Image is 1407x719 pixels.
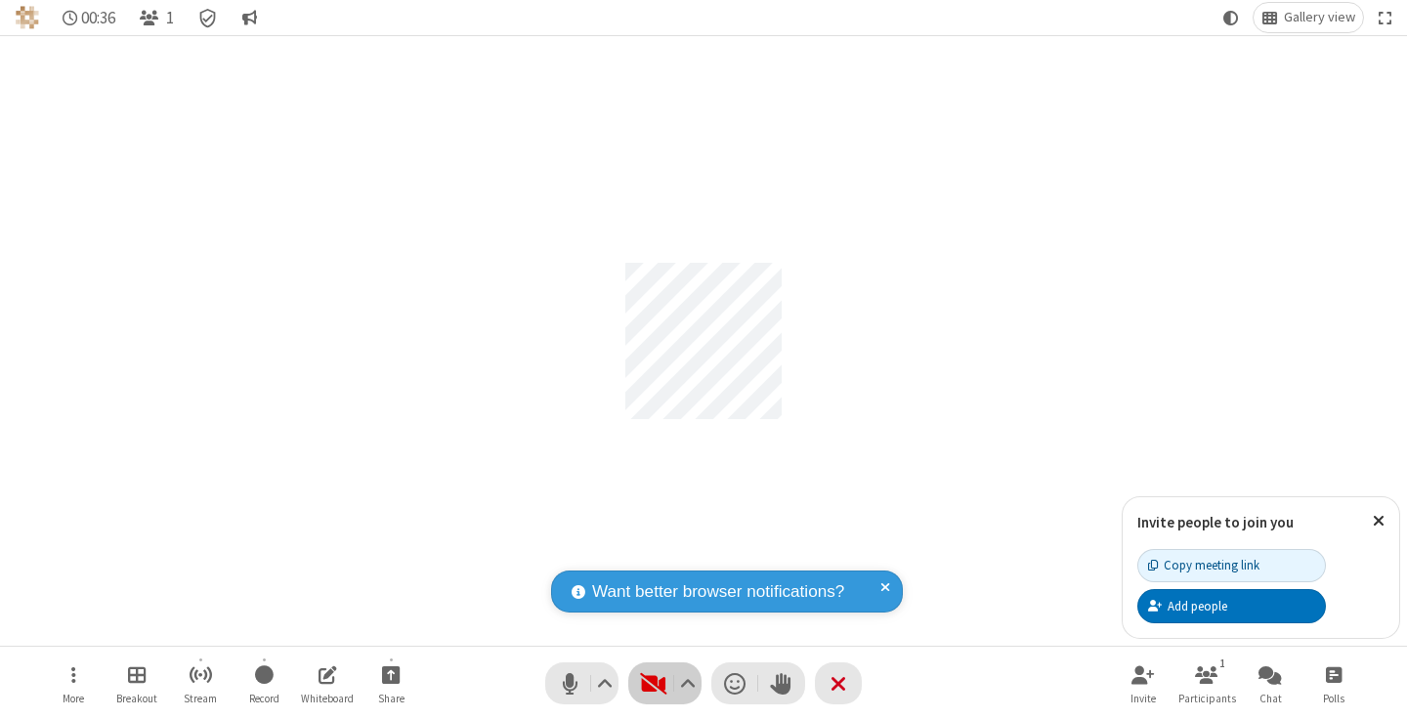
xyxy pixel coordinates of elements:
[628,662,702,704] button: Start video (⌘+Shift+V)
[171,656,230,711] button: Start streaming
[55,3,124,32] div: Timer
[675,662,702,704] button: Video setting
[1137,513,1294,531] label: Invite people to join you
[1215,655,1231,672] div: 1
[1137,549,1326,582] button: Copy meeting link
[166,9,174,27] span: 1
[1177,656,1236,711] button: Open participant list
[1254,3,1363,32] button: Change layout
[190,3,227,32] div: Meeting details Encryption enabled
[545,662,618,704] button: Mute (⌘+Shift+A)
[1137,589,1326,622] button: Add people
[378,693,405,704] span: Share
[592,662,618,704] button: Audio settings
[1178,693,1236,704] span: Participants
[107,656,166,711] button: Manage Breakout Rooms
[758,662,805,704] button: Raise hand
[1241,656,1300,711] button: Open chat
[1371,3,1400,32] button: Fullscreen
[63,693,84,704] span: More
[1215,3,1247,32] button: Using system theme
[184,693,217,704] span: Stream
[44,656,103,711] button: Open menu
[1358,497,1399,545] button: Close popover
[234,656,293,711] button: Start recording
[116,693,157,704] span: Breakout
[1304,656,1363,711] button: Open poll
[1284,10,1355,25] span: Gallery view
[1259,693,1282,704] span: Chat
[234,3,265,32] button: Conversation
[16,6,39,29] img: QA Selenium DO NOT DELETE OR CHANGE
[301,693,354,704] span: Whiteboard
[298,656,357,711] button: Open shared whiteboard
[1114,656,1172,711] button: Invite participants (⌘+Shift+I)
[81,9,115,27] span: 00:36
[711,662,758,704] button: Send a reaction
[1130,693,1156,704] span: Invite
[249,693,279,704] span: Record
[362,656,420,711] button: Start sharing
[592,579,844,605] span: Want better browser notifications?
[1148,556,1259,574] div: Copy meeting link
[131,3,182,32] button: Open participant list
[1323,693,1344,704] span: Polls
[815,662,862,704] button: End or leave meeting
